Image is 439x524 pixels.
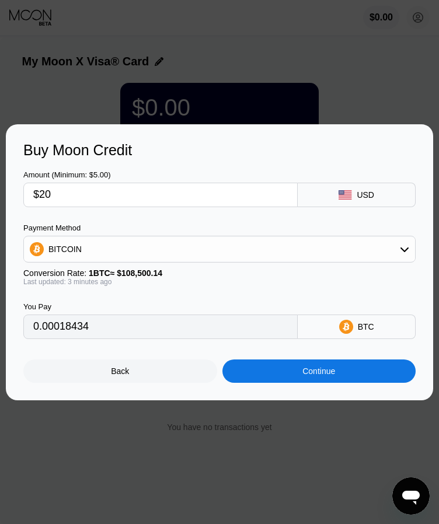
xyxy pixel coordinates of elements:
[89,268,162,278] span: 1 BTC ≈ $108,500.14
[23,302,298,311] div: You Pay
[23,278,416,286] div: Last updated: 3 minutes ago
[24,237,415,261] div: BITCOIN
[222,359,416,383] div: Continue
[33,183,288,207] input: $0.00
[48,244,82,254] div: BITCOIN
[23,142,416,159] div: Buy Moon Credit
[392,477,430,515] iframe: Button to launch messaging window
[23,170,298,179] div: Amount (Minimum: $5.00)
[23,268,416,278] div: Conversion Rate:
[23,359,217,383] div: Back
[23,223,416,232] div: Payment Method
[357,190,374,200] div: USD
[358,322,374,331] div: BTC
[111,366,129,376] div: Back
[302,366,335,376] div: Continue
